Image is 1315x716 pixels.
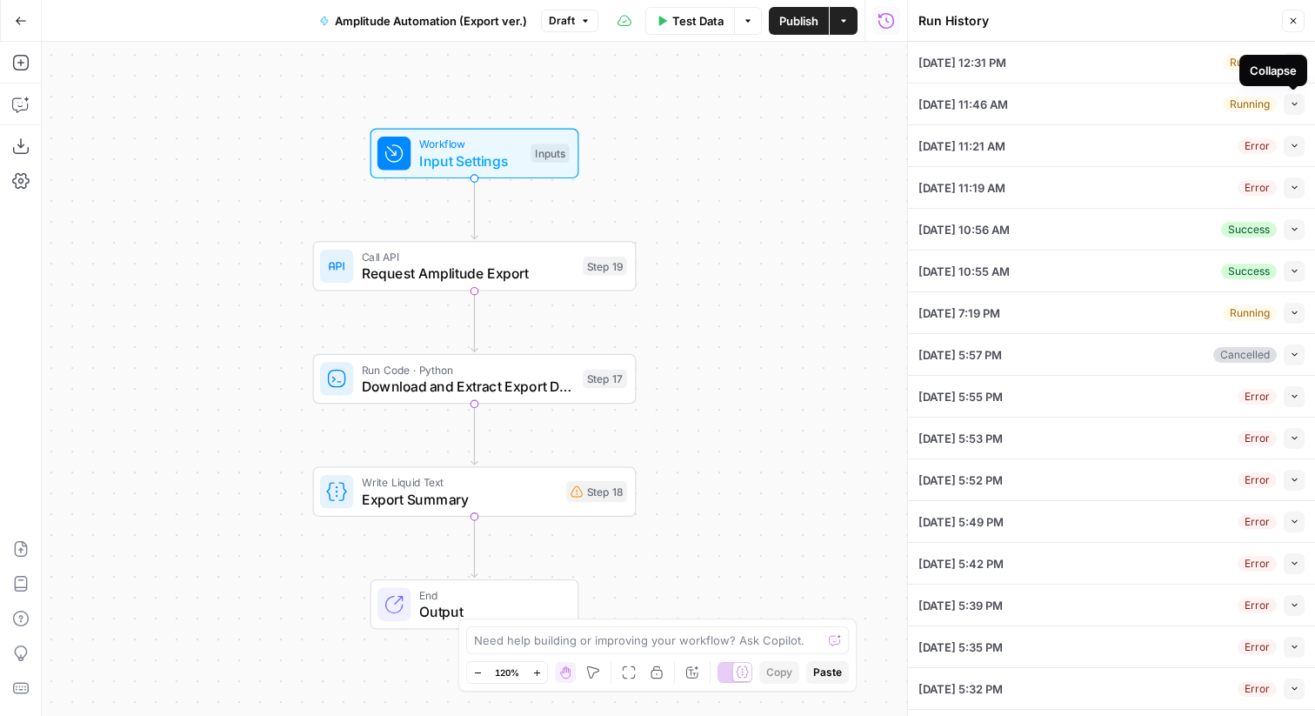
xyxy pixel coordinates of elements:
[583,257,626,276] div: Step 19
[313,241,637,291] div: Call APIRequest Amplitude ExportStep 19
[1238,639,1277,655] div: Error
[759,661,799,684] button: Copy
[1238,556,1277,572] div: Error
[918,430,1003,447] span: [DATE] 5:53 PM
[419,601,561,622] span: Output
[1238,180,1277,196] div: Error
[471,404,477,465] g: Edge from step_17 to step_18
[313,129,637,179] div: WorkflowInput SettingsInputs
[1238,389,1277,405] div: Error
[813,665,842,680] span: Paste
[1238,514,1277,530] div: Error
[313,466,637,517] div: Write Liquid TextExport SummaryStep 18
[1223,97,1277,112] div: Running
[1213,347,1277,363] div: Cancelled
[779,12,818,30] span: Publish
[313,579,637,630] div: EndOutput
[419,136,523,152] span: Workflow
[918,639,1003,656] span: [DATE] 5:35 PM
[918,96,1008,113] span: [DATE] 11:46 AM
[918,680,1003,698] span: [DATE] 5:32 PM
[769,7,829,35] button: Publish
[471,291,477,352] g: Edge from step_19 to step_17
[918,388,1003,405] span: [DATE] 5:55 PM
[471,178,477,239] g: Edge from start to step_19
[1250,62,1297,79] div: Collapse
[1238,431,1277,446] div: Error
[918,304,1000,322] span: [DATE] 7:19 PM
[583,370,626,389] div: Step 17
[362,376,575,397] span: Download and Extract Export Data
[495,666,519,679] span: 120%
[362,474,558,491] span: Write Liquid Text
[309,7,537,35] button: Amplitude Automation (Export ver.)
[419,586,561,603] span: End
[471,517,477,578] g: Edge from step_18 to end
[806,661,849,684] button: Paste
[918,472,1003,489] span: [DATE] 5:52 PM
[1221,264,1277,279] div: Success
[918,263,1010,280] span: [DATE] 10:55 AM
[313,354,637,405] div: Run Code · PythonDownload and Extract Export DataStep 17
[335,12,527,30] span: Amplitude Automation (Export ver.)
[672,12,724,30] span: Test Data
[918,137,1005,155] span: [DATE] 11:21 AM
[918,179,1005,197] span: [DATE] 11:19 AM
[362,249,575,265] span: Call API
[566,481,627,502] div: Step 18
[1238,138,1277,154] div: Error
[918,597,1003,614] span: [DATE] 5:39 PM
[645,7,734,35] button: Test Data
[918,555,1004,572] span: [DATE] 5:42 PM
[1238,681,1277,697] div: Error
[362,263,575,284] span: Request Amplitude Export
[918,221,1010,238] span: [DATE] 10:56 AM
[549,13,575,29] span: Draft
[1238,472,1277,488] div: Error
[419,151,523,171] span: Input Settings
[541,10,598,32] button: Draft
[766,665,792,680] span: Copy
[362,489,558,510] span: Export Summary
[1221,222,1277,238] div: Success
[1223,305,1277,321] div: Running
[1238,598,1277,613] div: Error
[362,361,575,378] span: Run Code · Python
[1223,55,1277,70] div: Running
[918,513,1004,531] span: [DATE] 5:49 PM
[918,54,1006,71] span: [DATE] 12:31 PM
[918,346,1002,364] span: [DATE] 5:57 PM
[531,144,569,164] div: Inputs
